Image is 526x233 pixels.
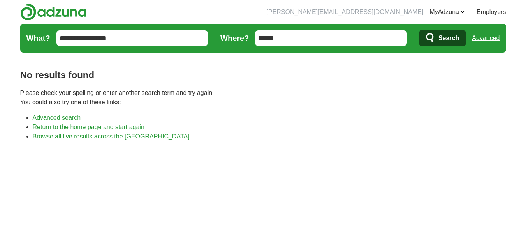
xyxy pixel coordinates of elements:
a: Advanced search [33,114,81,121]
button: Search [419,30,466,46]
span: Search [438,30,459,46]
a: Browse all live results across the [GEOGRAPHIC_DATA] [33,133,190,140]
img: Adzuna logo [20,3,86,21]
p: Please check your spelling or enter another search term and try again. You could also try one of ... [20,88,506,107]
h1: No results found [20,68,506,82]
a: Return to the home page and start again [33,124,144,130]
a: Advanced [472,30,500,46]
a: MyAdzuna [429,7,465,17]
label: Where? [220,32,249,44]
label: What? [26,32,50,44]
li: [PERSON_NAME][EMAIL_ADDRESS][DOMAIN_NAME] [267,7,424,17]
a: Employers [477,7,506,17]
